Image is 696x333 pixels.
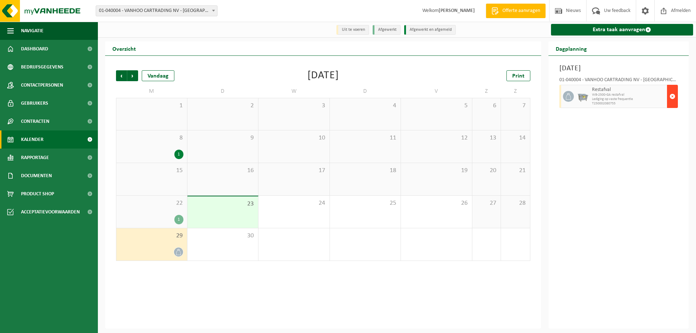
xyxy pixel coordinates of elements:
span: 18 [333,167,397,175]
td: Z [472,85,501,98]
span: Bedrijfsgegevens [21,58,63,76]
div: 1 [174,150,183,159]
td: D [330,85,401,98]
span: 3 [262,102,326,110]
span: Acceptatievoorwaarden [21,203,80,221]
span: 15 [120,167,183,175]
span: 20 [476,167,497,175]
span: 1 [120,102,183,110]
span: 26 [405,199,468,207]
td: Z [501,85,530,98]
div: 01-040004 - VANHOO CARTRADING NV - [GEOGRAPHIC_DATA] [559,78,678,85]
span: 24 [262,199,326,207]
span: 29 [120,232,183,240]
span: 16 [191,167,255,175]
span: 12 [405,134,468,142]
span: 14 [505,134,526,142]
div: 1 [174,215,183,224]
h2: Overzicht [105,41,143,55]
span: Print [512,73,525,79]
a: Extra taak aanvragen [551,24,693,36]
span: Navigatie [21,22,43,40]
span: Lediging op vaste frequentie [592,97,666,101]
span: 2 [191,102,255,110]
span: 6 [476,102,497,110]
td: D [187,85,259,98]
li: Afgewerkt en afgemeld [404,25,456,35]
span: Contactpersonen [21,76,63,94]
td: M [116,85,187,98]
span: 10 [262,134,326,142]
span: 28 [505,199,526,207]
span: 27 [476,199,497,207]
img: WB-2500-GAL-GY-01 [577,91,588,102]
li: Uit te voeren [336,25,369,35]
a: Print [506,70,530,81]
span: 25 [333,199,397,207]
span: 22 [120,199,183,207]
span: 7 [505,102,526,110]
span: Dashboard [21,40,48,58]
span: Contracten [21,112,49,130]
span: Documenten [21,167,52,185]
td: W [258,85,330,98]
span: 5 [405,102,468,110]
span: Kalender [21,130,43,149]
span: 23 [191,200,255,208]
span: Vorige [116,70,127,81]
span: WB-2500-GA restafval [592,93,666,97]
span: 11 [333,134,397,142]
span: 4 [333,102,397,110]
span: Volgende [127,70,138,81]
span: T250002080755 [592,101,666,106]
span: Gebruikers [21,94,48,112]
span: Product Shop [21,185,54,203]
span: 19 [405,167,468,175]
h2: Dagplanning [548,41,594,55]
div: Vandaag [142,70,174,81]
span: 21 [505,167,526,175]
div: [DATE] [307,70,339,81]
span: 01-040004 - VANHOO CARTRADING NV - MOUSCRON [96,5,217,16]
span: Restafval [592,87,666,93]
span: 17 [262,167,326,175]
span: 01-040004 - VANHOO CARTRADING NV - MOUSCRON [96,6,217,16]
span: 30 [191,232,255,240]
li: Afgewerkt [373,25,401,35]
span: Rapportage [21,149,49,167]
span: 13 [476,134,497,142]
span: 9 [191,134,255,142]
span: 8 [120,134,183,142]
strong: [PERSON_NAME] [439,8,475,13]
span: Offerte aanvragen [501,7,542,14]
h3: [DATE] [559,63,678,74]
a: Offerte aanvragen [486,4,546,18]
td: V [401,85,472,98]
